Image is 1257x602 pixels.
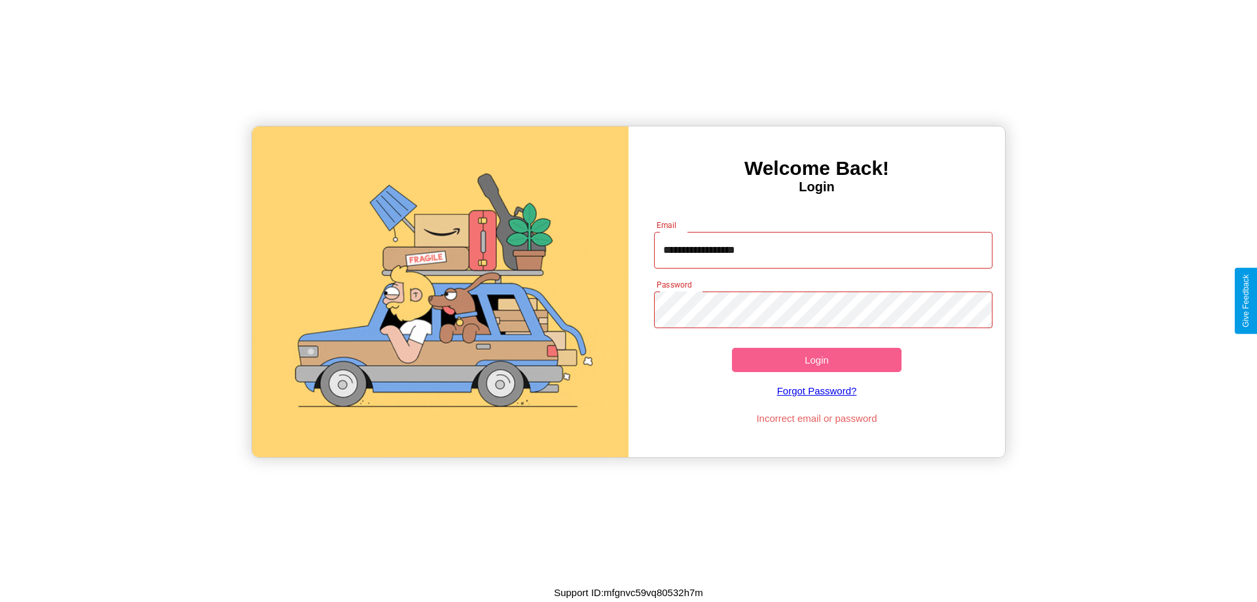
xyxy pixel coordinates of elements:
[657,219,677,231] label: Email
[657,279,691,290] label: Password
[628,179,1005,195] h4: Login
[732,348,902,372] button: Login
[554,584,703,601] p: Support ID: mfgnvc59vq80532h7m
[647,409,987,427] p: Incorrect email or password
[628,157,1005,179] h3: Welcome Back!
[647,372,987,409] a: Forgot Password?
[1241,274,1250,328] div: Give Feedback
[252,126,628,457] img: gif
